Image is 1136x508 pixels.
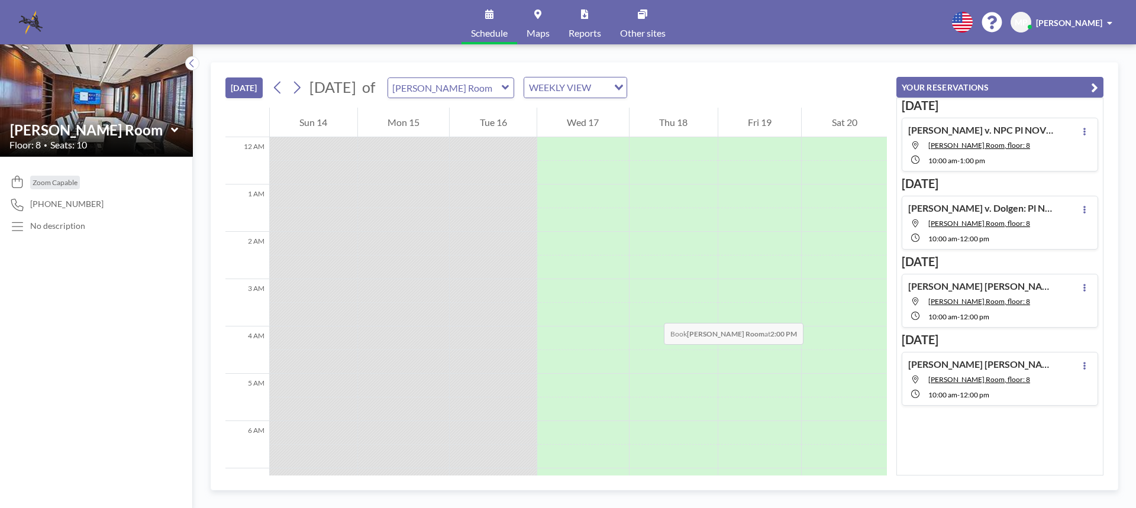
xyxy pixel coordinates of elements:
div: 6 AM [225,421,269,468]
span: Maps [527,28,550,38]
h3: [DATE] [902,176,1098,191]
div: Search for option [524,77,627,98]
span: - [957,390,960,399]
h4: [PERSON_NAME] v. Dolgen: Pl NOD 30b6 [PERSON_NAME]: ELM/BBJ [908,202,1056,214]
h4: [PERSON_NAME] [PERSON_NAME] Pl NOD of Def KGD/BBJ [908,358,1056,370]
div: 1 AM [225,185,269,232]
span: of [362,78,375,96]
span: 12:00 PM [960,390,989,399]
input: McGhee Room [10,121,171,138]
span: 10:00 AM [928,390,957,399]
div: 5 AM [225,374,269,421]
span: 12:00 PM [960,234,989,243]
img: organization-logo [19,11,43,34]
span: - [957,312,960,321]
div: Tue 16 [450,108,537,137]
h4: [PERSON_NAME] [PERSON_NAME] 30b6 Depo KGD/BBJ [908,280,1056,292]
div: No description [30,221,85,231]
span: - [957,156,960,165]
span: • [44,141,47,149]
span: 10:00 AM [928,312,957,321]
div: Fri 19 [718,108,802,137]
span: Schedule [471,28,508,38]
h3: [DATE] [902,98,1098,113]
div: 2 AM [225,232,269,279]
span: [DATE] [309,78,356,96]
div: Wed 17 [537,108,629,137]
span: Zoom Capable [33,178,78,187]
h3: [DATE] [902,332,1098,347]
span: [PHONE_NUMBER] [30,199,104,209]
div: Thu 18 [630,108,718,137]
span: Other sites [620,28,666,38]
input: McGhee Room [388,78,502,98]
span: McGhee Room, floor: 8 [928,297,1030,306]
span: Reports [569,28,601,38]
input: Search for option [595,80,607,95]
div: Sat 20 [802,108,887,137]
span: MP [1015,17,1028,28]
span: McGhee Room, floor: 8 [928,141,1030,150]
div: 12 AM [225,137,269,185]
span: [PERSON_NAME] [1036,18,1102,28]
div: Mon 15 [358,108,450,137]
b: 2:00 PM [770,329,797,338]
span: WEEKLY VIEW [527,80,593,95]
button: [DATE] [225,77,263,98]
b: [PERSON_NAME] Room [687,329,764,338]
h3: [DATE] [902,254,1098,269]
span: 10:00 AM [928,156,957,165]
span: 10:00 AM [928,234,957,243]
div: 3 AM [225,279,269,326]
span: 1:00 PM [960,156,985,165]
div: 4 AM [225,326,269,374]
span: McGhee Room, floor: 8 [928,219,1030,228]
span: Floor: 8 [9,139,41,151]
span: - [957,234,960,243]
span: McGhee Room, floor: 8 [928,375,1030,384]
button: YOUR RESERVATIONS [896,77,1103,98]
span: 12:00 PM [960,312,989,321]
div: Sun 14 [270,108,357,137]
span: Seats: 10 [50,139,87,151]
span: Book at [664,323,803,345]
h4: [PERSON_NAME] v. NPC Pl NOVD OF [PERSON_NAME] WTC/MLW [908,124,1056,136]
